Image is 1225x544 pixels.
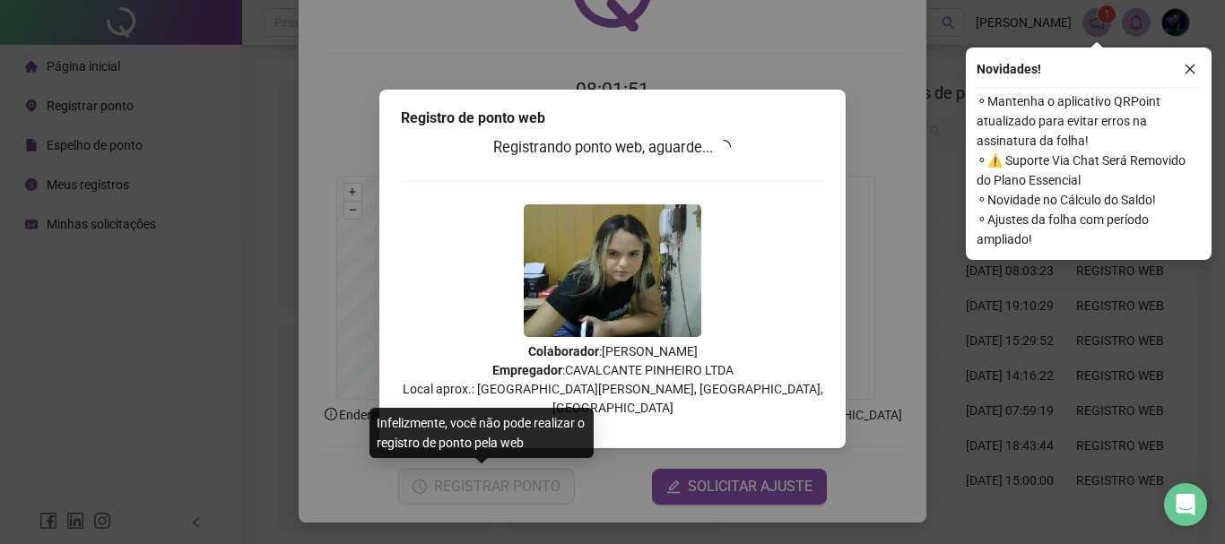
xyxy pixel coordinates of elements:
h3: Registrando ponto web, aguarde... [401,136,824,160]
strong: Colaborador [528,344,599,358]
span: close [1184,63,1196,75]
span: ⚬ Novidade no Cálculo do Saldo! [977,190,1201,210]
img: 2Q== [524,204,701,337]
span: ⚬ ⚠️ Suporte Via Chat Será Removido do Plano Essencial [977,151,1201,190]
div: Open Intercom Messenger [1164,483,1207,526]
span: Novidades ! [977,59,1041,79]
span: ⚬ Ajustes da folha com período ampliado! [977,210,1201,249]
strong: Empregador [492,363,562,377]
span: ⚬ Mantenha o aplicativo QRPoint atualizado para evitar erros na assinatura da folha! [977,91,1201,151]
span: loading [716,138,733,155]
p: : [PERSON_NAME] : CAVALCANTE PINHEIRO LTDA Local aprox.: [GEOGRAPHIC_DATA][PERSON_NAME], [GEOGRAP... [401,342,824,418]
div: Infelizmente, você não pode realizar o registro de ponto pela web [369,408,594,458]
div: Registro de ponto web [401,108,824,129]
